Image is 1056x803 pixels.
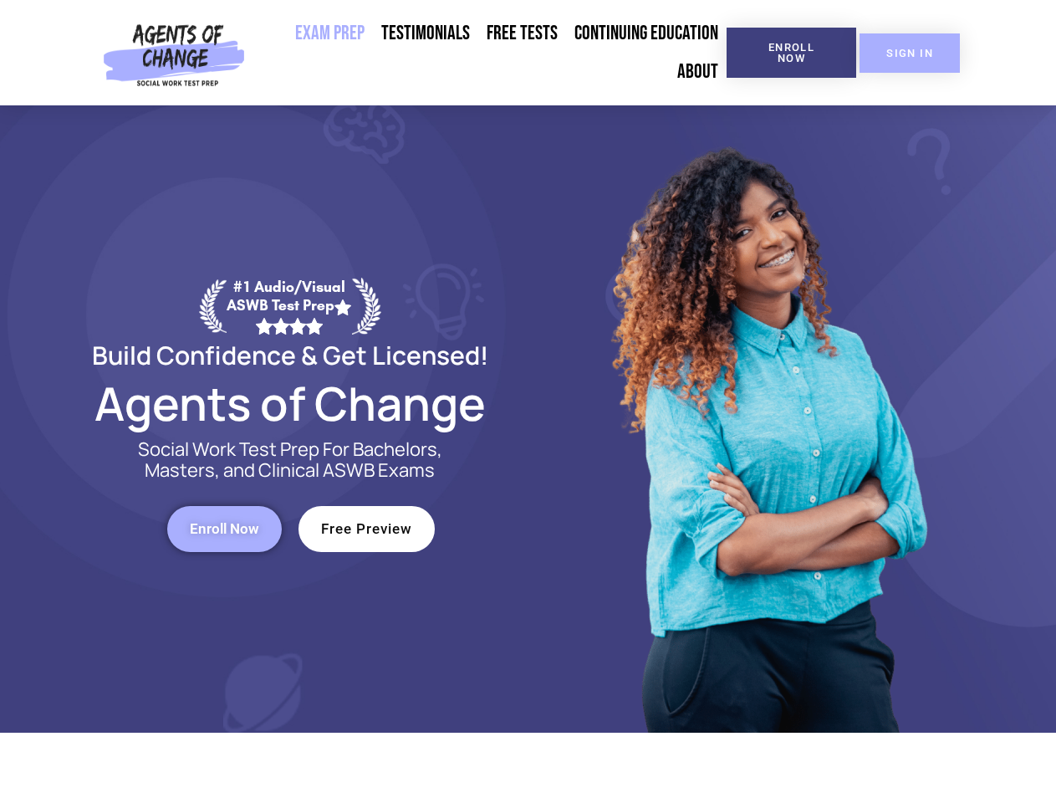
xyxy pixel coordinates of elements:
[753,42,829,64] span: Enroll Now
[373,14,478,53] a: Testimonials
[298,506,435,552] a: Free Preview
[252,14,727,91] nav: Menu
[167,506,282,552] a: Enroll Now
[119,439,462,481] p: Social Work Test Prep For Bachelors, Masters, and Clinical ASWB Exams
[190,522,259,536] span: Enroll Now
[886,48,933,59] span: SIGN IN
[287,14,373,53] a: Exam Prep
[669,53,727,91] a: About
[566,14,727,53] a: Continuing Education
[727,28,856,78] a: Enroll Now
[478,14,566,53] a: Free Tests
[227,278,352,334] div: #1 Audio/Visual ASWB Test Prep
[52,343,528,367] h2: Build Confidence & Get Licensed!
[321,522,412,536] span: Free Preview
[599,105,934,733] img: Website Image 1 (1)
[52,384,528,422] h2: Agents of Change
[860,33,960,73] a: SIGN IN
